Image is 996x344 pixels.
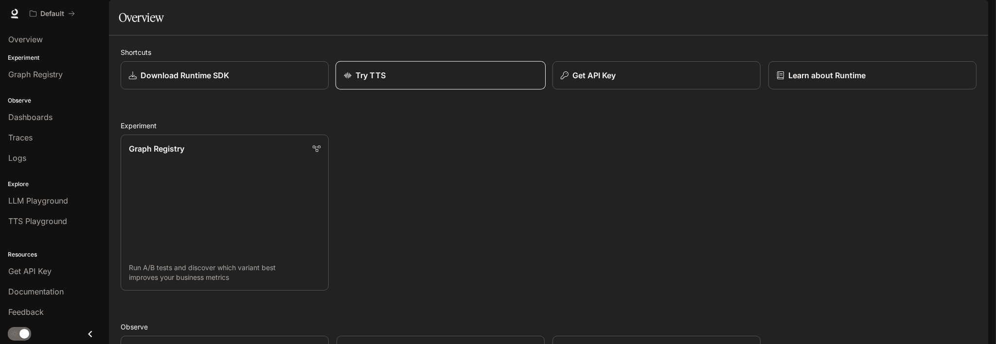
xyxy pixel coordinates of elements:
[121,47,977,57] h2: Shortcuts
[121,120,977,131] h2: Experiment
[121,61,329,89] a: Download Runtime SDK
[25,4,79,23] button: All workspaces
[40,10,64,18] p: Default
[129,143,184,155] p: Graph Registry
[356,69,386,81] p: Try TTS
[552,61,761,89] button: Get API Key
[788,69,866,81] p: Learn about Runtime
[336,61,546,90] a: Try TTS
[121,322,977,332] h2: Observe
[119,8,164,27] h1: Overview
[129,263,320,282] p: Run A/B tests and discover which variant best improves your business metrics
[572,69,616,81] p: Get API Key
[141,69,229,81] p: Download Runtime SDK
[768,61,977,89] a: Learn about Runtime
[121,135,329,291] a: Graph RegistryRun A/B tests and discover which variant best improves your business metrics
